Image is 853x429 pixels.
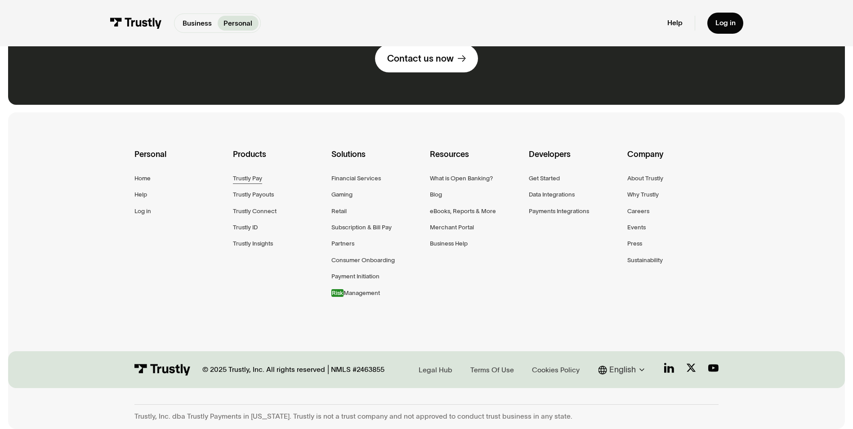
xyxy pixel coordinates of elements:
[134,189,147,200] a: Help
[331,271,380,282] a: Payment Initiation
[134,206,151,216] a: Log in
[430,189,442,200] a: Blog
[233,222,258,232] a: Trustly ID
[375,45,478,72] a: Contact us now
[176,16,218,30] a: Business
[331,238,354,249] a: Partners
[667,18,683,27] a: Help
[233,148,324,173] div: Products
[529,363,582,376] a: Cookies Policy
[529,206,589,216] a: Payments Integrations
[416,363,456,376] a: Legal Hub
[327,364,329,376] div: |
[715,18,736,27] div: Log in
[134,148,226,173] div: Personal
[470,365,514,375] div: Terms Of Use
[331,206,347,216] a: Retail
[430,148,521,173] div: Resources
[233,173,262,183] a: Trustly Pay
[387,53,454,64] div: Contact us now
[627,206,649,216] a: Careers
[532,365,580,375] div: Cookies Policy
[183,18,212,29] p: Business
[529,173,560,183] a: Get Started
[331,289,344,297] em: Risk
[202,365,325,374] div: © 2025 Trustly, Inc. All rights reserved
[707,13,744,34] a: Log in
[134,412,718,421] div: Trustly, Inc. dba Trustly Payments in [US_STATE]. Trustly is not a trust company and not approved...
[627,173,663,183] a: About Trustly
[430,173,493,183] a: What is Open Banking?
[331,189,353,200] a: Gaming
[331,288,380,298] a: RiskManagement
[598,364,648,376] div: English
[609,364,636,376] div: English
[331,288,380,298] div: Management
[430,206,496,216] a: eBooks, Reports & More
[233,238,273,249] a: Trustly Insights
[529,148,620,173] div: Developers
[468,363,517,376] a: Terms Of Use
[430,238,468,249] a: Business Help
[331,365,384,374] div: NMLS #2463855
[223,18,252,29] p: Personal
[110,18,162,29] img: Trustly Logo
[331,222,392,232] a: Subscription & Bill Pay
[627,189,659,200] a: Why Trustly
[134,364,190,376] img: Trustly Logo
[627,222,646,232] a: Events
[331,255,395,265] a: Consumer Onboarding
[331,148,423,173] div: Solutions
[218,16,259,30] a: Personal
[233,206,277,216] a: Trustly Connect
[627,148,719,173] div: Company
[430,222,474,232] a: Merchant Portal
[233,189,274,200] a: Trustly Payouts
[134,173,151,183] a: Home
[331,173,381,183] a: Financial Services
[627,255,663,265] a: Sustainability
[529,189,575,200] a: Data Integrations
[627,238,642,249] a: Press
[419,365,452,375] div: Legal Hub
